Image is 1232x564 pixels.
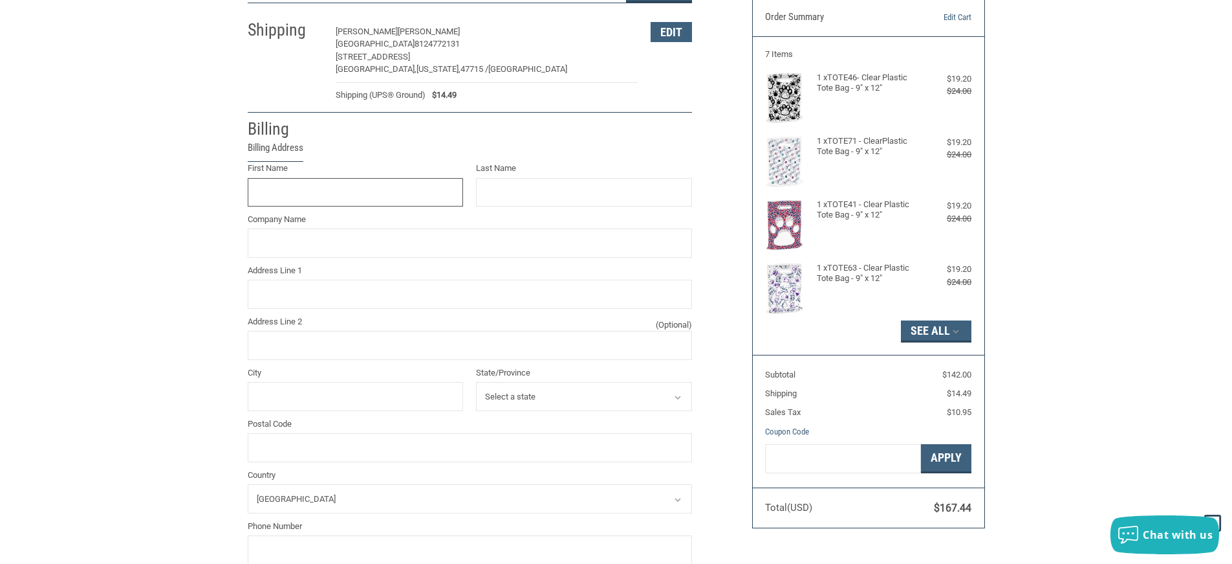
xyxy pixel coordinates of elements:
h3: Order Summary [765,11,905,24]
a: Edit Cart [905,11,971,24]
div: $24.00 [920,148,971,161]
div: $19.20 [920,199,971,212]
div: $24.00 [920,85,971,98]
h2: Shipping [248,19,323,41]
a: Coupon Code [765,427,809,436]
button: Chat with us [1110,515,1219,554]
div: $19.20 [920,263,971,276]
label: Phone Number [248,520,692,533]
label: Country [248,469,692,482]
div: $24.00 [920,212,971,225]
span: $14.49 [947,389,971,398]
label: First Name [248,162,464,175]
span: $142.00 [942,370,971,379]
span: Subtotal [765,370,795,379]
span: 8124772131 [415,39,460,49]
small: (Optional) [656,319,692,332]
input: Gift Certificate or Coupon Code [765,444,921,473]
span: [PERSON_NAME] [398,27,460,36]
button: Apply [921,444,971,473]
span: $14.49 [426,89,457,102]
span: [US_STATE], [416,64,460,74]
h4: 1 x TOTE41 - Clear Plastic Tote Bag - 9" x 12" [817,199,917,221]
label: Address Line 2 [248,315,692,328]
label: State/Province [476,367,692,379]
label: Postal Code [248,418,692,431]
span: Total (USD) [765,502,812,513]
span: $167.44 [934,502,971,514]
span: [GEOGRAPHIC_DATA] [336,39,415,49]
span: [STREET_ADDRESS] [336,52,410,62]
label: City [248,367,464,379]
span: Chat with us [1143,528,1213,542]
label: Last Name [476,162,692,175]
h4: 1 x TOTE46- Clear Plastic Tote Bag - 9" x 12" [817,73,917,94]
h2: Billing [248,118,323,140]
label: Address Line 1 [248,264,692,277]
label: Company Name [248,213,692,226]
button: Edit [651,22,692,42]
span: $10.95 [947,407,971,417]
h4: 1 x TOTE71 - ClearPlastic Tote Bag - 9" x 12" [817,136,917,157]
div: $24.00 [920,276,971,289]
div: $19.20 [920,73,971,85]
button: See All [901,321,971,343]
div: $19.20 [920,136,971,149]
span: [PERSON_NAME] [336,27,398,36]
span: Sales Tax [765,407,801,417]
span: [GEOGRAPHIC_DATA], [336,64,416,74]
h4: 1 x TOTE63 - Clear Plastic Tote Bag - 9" x 12" [817,263,917,284]
span: Shipping [765,389,797,398]
legend: Billing Address [248,141,303,162]
span: 47715 / [460,64,488,74]
span: [GEOGRAPHIC_DATA] [488,64,567,74]
h3: 7 Items [765,49,971,60]
span: Shipping (UPS® Ground) [336,89,426,102]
